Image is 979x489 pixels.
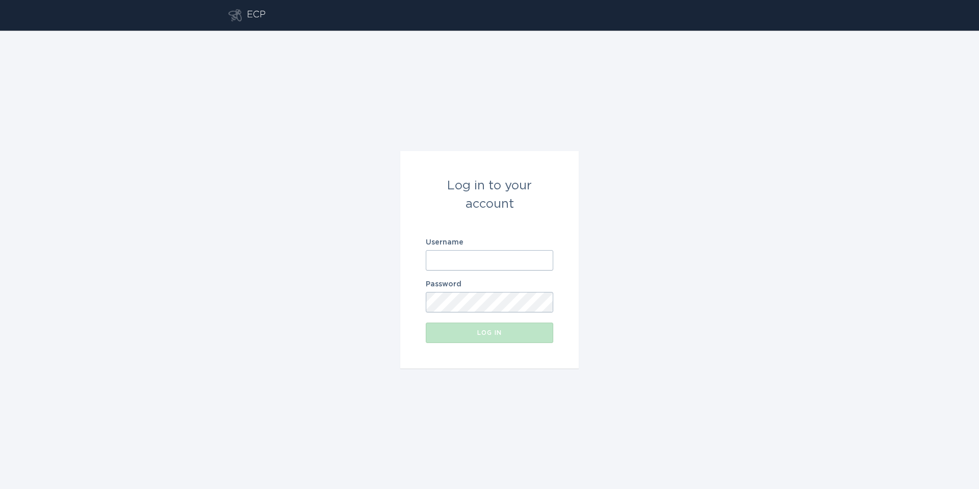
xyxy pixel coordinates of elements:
[426,281,553,288] label: Password
[426,239,553,246] label: Username
[426,177,553,213] div: Log in to your account
[247,9,266,21] div: ECP
[228,9,242,21] button: Go to dashboard
[426,323,553,343] button: Log in
[431,330,548,336] div: Log in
